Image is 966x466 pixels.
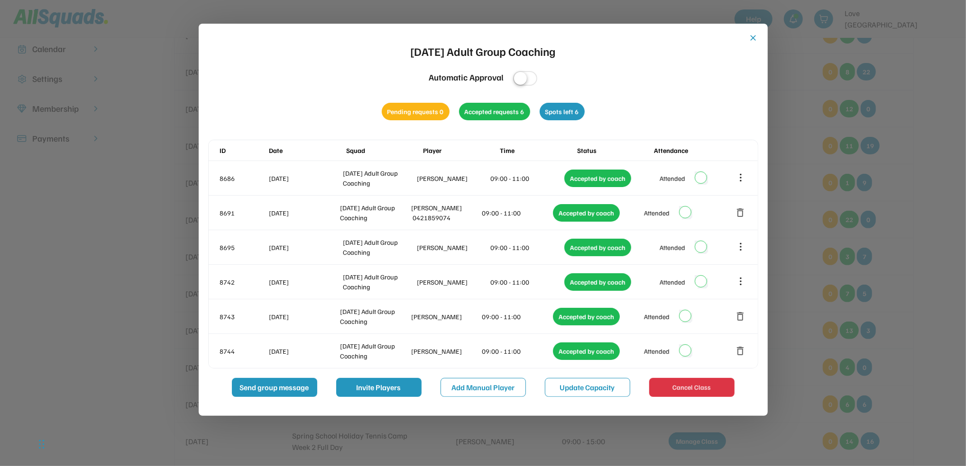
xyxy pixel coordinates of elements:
div: [PERSON_NAME] 0421859074 [411,203,480,223]
div: Accepted requests 6 [459,103,530,120]
button: delete [735,311,746,322]
div: Accepted by coach [564,239,631,256]
div: 8742 [220,277,267,287]
div: Attendance [654,145,729,155]
div: 8686 [220,173,267,183]
div: [DATE] [269,208,339,218]
div: Player [423,145,498,155]
button: Send group message [232,378,317,397]
div: Automatic Approval [429,71,504,84]
div: 09:00 - 11:00 [491,277,563,287]
div: Date [269,145,344,155]
div: [PERSON_NAME] [411,312,480,322]
div: [DATE] [269,242,341,252]
div: [DATE] [269,312,339,322]
div: [DATE] Adult Group Coaching [343,237,415,257]
div: Spots left 6 [540,103,585,120]
div: Attended [660,277,685,287]
div: Accepted by coach [553,308,620,325]
div: Accepted by coach [564,273,631,291]
div: 8691 [220,208,267,218]
div: Accepted by coach [564,170,631,187]
button: delete [735,345,746,357]
div: [DATE] Adult Group Coaching [411,43,556,60]
div: 09:00 - 11:00 [482,208,552,218]
div: Accepted by coach [553,342,620,360]
div: [PERSON_NAME] [417,173,489,183]
div: Pending requests 0 [382,103,450,120]
div: Attended [644,208,670,218]
div: [DATE] Adult Group Coaching [340,203,409,223]
div: Attended [644,346,670,356]
div: Status [577,145,652,155]
div: 8695 [220,242,267,252]
div: Accepted by coach [553,204,620,222]
div: [DATE] Adult Group Coaching [340,341,409,361]
div: 8743 [220,312,267,322]
div: 8744 [220,346,267,356]
div: Attended [660,173,685,183]
div: 09:00 - 11:00 [482,346,552,356]
div: [PERSON_NAME] [417,242,489,252]
div: [DATE] Adult Group Coaching [340,306,409,326]
div: [DATE] Adult Group Coaching [343,168,415,188]
div: 09:00 - 11:00 [491,173,563,183]
button: Cancel Class [649,378,735,397]
button: Invite Players [336,378,422,397]
div: Attended [660,242,685,252]
div: 09:00 - 11:00 [482,312,552,322]
div: Attended [644,312,670,322]
button: Update Capacity [545,378,630,397]
button: Add Manual Player [441,378,526,397]
button: close [749,33,758,43]
div: Time [500,145,575,155]
div: 09:00 - 11:00 [491,242,563,252]
div: Squad [346,145,421,155]
div: [DATE] [269,277,341,287]
div: ID [220,145,267,155]
div: [DATE] [269,346,339,356]
button: delete [735,207,746,218]
div: [PERSON_NAME] [417,277,489,287]
div: [DATE] Adult Group Coaching [343,272,415,292]
div: [PERSON_NAME] [411,346,480,356]
div: [DATE] [269,173,341,183]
